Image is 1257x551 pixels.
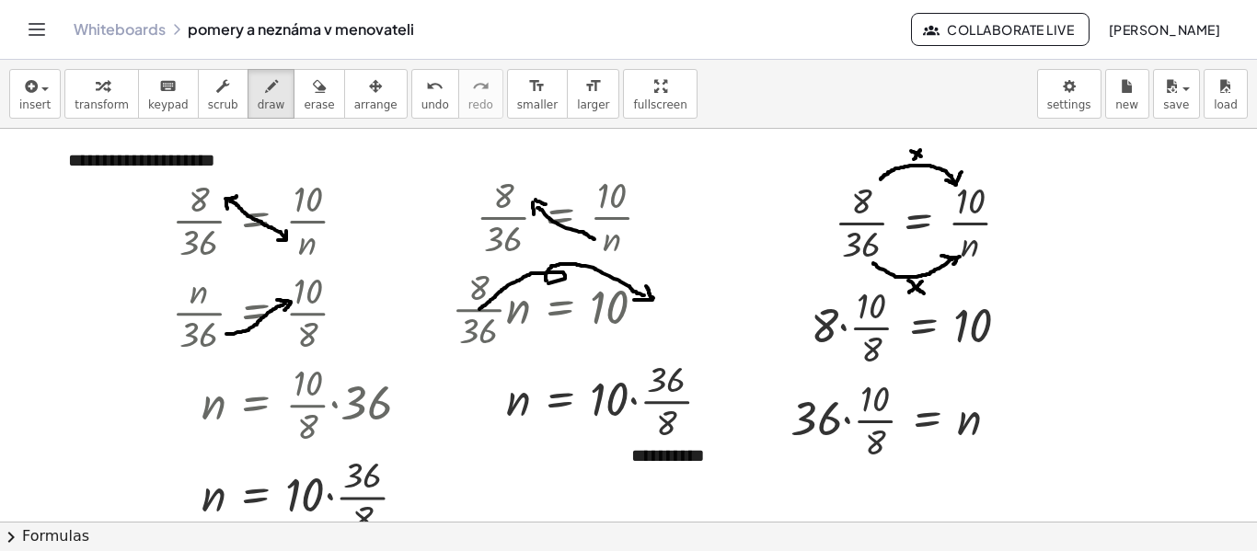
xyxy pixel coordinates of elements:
[64,69,139,119] button: transform
[1105,69,1149,119] button: new
[623,69,697,119] button: fullscreen
[1093,13,1235,46] button: [PERSON_NAME]
[468,98,493,111] span: redo
[507,69,568,119] button: format_sizesmaller
[9,69,61,119] button: insert
[472,75,490,98] i: redo
[22,15,52,44] button: Toggle navigation
[138,69,199,119] button: keyboardkeypad
[1214,98,1238,111] span: load
[421,98,449,111] span: undo
[458,69,503,119] button: redoredo
[411,69,459,119] button: undoundo
[1108,21,1220,38] span: [PERSON_NAME]
[1153,69,1200,119] button: save
[1163,98,1189,111] span: save
[528,75,546,98] i: format_size
[258,98,285,111] span: draw
[927,21,1074,38] span: Collaborate Live
[577,98,609,111] span: larger
[1037,69,1101,119] button: settings
[248,69,295,119] button: draw
[1204,69,1248,119] button: load
[19,98,51,111] span: insert
[1115,98,1138,111] span: new
[426,75,444,98] i: undo
[148,98,189,111] span: keypad
[208,98,238,111] span: scrub
[633,98,686,111] span: fullscreen
[911,13,1090,46] button: Collaborate Live
[304,98,334,111] span: erase
[198,69,248,119] button: scrub
[344,69,408,119] button: arrange
[294,69,344,119] button: erase
[74,20,166,39] a: Whiteboards
[159,75,177,98] i: keyboard
[1047,98,1091,111] span: settings
[567,69,619,119] button: format_sizelarger
[517,98,558,111] span: smaller
[354,98,398,111] span: arrange
[584,75,602,98] i: format_size
[75,98,129,111] span: transform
